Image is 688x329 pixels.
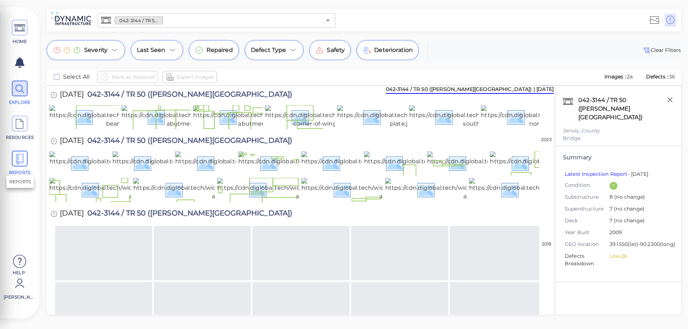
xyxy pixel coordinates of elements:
[645,73,669,80] span: Defects :
[613,194,645,200] span: (no change)
[610,193,668,202] span: 8
[610,217,668,225] span: 7
[565,193,610,201] span: Substructure
[206,46,233,54] span: Repaired
[323,15,333,25] button: Open
[627,73,633,80] span: 24
[49,105,226,128] img: https://cdn.diglobal.tech/width210/3193/20230331_underside-beams.jpg?asgd=3193
[669,73,675,80] span: 36
[374,46,413,54] span: Deterioration
[137,46,165,54] span: Last Seen
[565,171,648,177] span: - [DATE]
[177,73,214,81] span: Export Images
[565,171,628,177] a: Latest Inspection Report
[563,127,674,135] div: Jersey_County
[265,105,420,128] img: https://cdn.diglobal.tech/width210/3193/20230331_ne-corner-of-wingwall.jpg?asgd=3193
[49,178,238,201] img: https://cdn.diglobal.tech/width210/3193/20190328_img_1400.jpg?asgd=3193
[469,178,656,201] img: https://cdn.diglobal.tech/width210/3193/20190328_img_1394.jpg?asgd=3193
[5,38,35,45] span: HOME
[84,46,107,54] span: Severity
[539,136,554,143] div: 2023
[327,46,345,54] span: Safety
[84,137,292,146] span: 042-3144 / TR 50 ([PERSON_NAME][GEOGRAPHIC_DATA])
[193,105,357,128] img: https://cdn.diglobal.tech/width210/3193/20230331_north-abutment.jpg?asgd=3193
[610,229,668,237] span: 2009
[565,241,610,248] span: GEO location
[112,73,155,81] span: Mark as Repaired
[4,270,34,275] span: Help
[49,151,237,174] img: https://cdn.diglobal.tech/width210/3193/20190328_img_1408.jpg?asgd=3193
[565,217,610,224] span: Deck
[5,134,35,141] span: RESOURCES
[60,137,84,146] span: [DATE]
[5,169,35,176] span: REPORTS
[610,252,668,260] li: Low: 26
[251,46,286,54] span: Defect Type
[612,205,645,212] span: (no change)
[610,205,668,213] span: 7
[658,297,683,324] iframe: Chat
[642,46,681,54] span: Clear Fliters
[610,182,617,190] div: 7
[604,73,627,80] span: Images :
[612,217,645,224] span: (no change)
[133,178,320,201] img: https://cdn.diglobal.tech/width210/3193/20190328_img_1399.jpg?asgd=3193
[563,135,674,142] div: Bridge
[337,105,501,128] img: https://cdn.diglobal.tech/width210/3193/20230331_name-plate.jpg?asgd=3193
[84,91,292,100] span: 042-3144 / TR 50 ([PERSON_NAME][GEOGRAPHIC_DATA])
[385,178,572,201] img: https://cdn.diglobal.tech/width210/3193/20190328_img_1395.jpg?asgd=3193
[217,178,404,201] img: https://cdn.diglobal.tech/width210/3193/20190328_img_1398.jpg?asgd=3193
[4,294,34,300] span: [PERSON_NAME]
[610,241,675,249] span: 39.1550 (lat) -90.2300 (long)
[481,105,650,128] img: https://cdn.diglobal.tech/width210/3193/20230331_looking-northeast.jpg?asgd=3193
[60,91,84,100] span: [DATE]
[565,182,610,189] span: Condition
[84,209,292,219] span: 042-3144 / TR 50 ([PERSON_NAME][GEOGRAPHIC_DATA])
[60,209,84,219] span: [DATE]
[577,94,674,124] div: 042-3144 / TR 50 ([PERSON_NAME][GEOGRAPHIC_DATA])
[63,73,90,81] span: Select All
[121,105,286,128] img: https://cdn.diglobal.tech/width210/3193/20230331_south-abutment.jpg?asgd=3193
[175,151,363,174] img: https://cdn.diglobal.tech/width210/3193/20190328_img_1406.jpg?asgd=3193
[539,241,554,247] div: 2019
[238,151,426,174] img: https://cdn.diglobal.tech/width210/3193/20190328_img_1405.jpg?asgd=3193
[490,151,676,174] img: https://cdn.diglobal.tech/width210/3193/20190328_img_1401.jpg?asgd=3193
[364,151,551,174] img: https://cdn.diglobal.tech/width210/3193/20190328_img_1403.jpg?asgd=3193
[563,153,674,162] div: Summary
[409,105,578,128] img: https://cdn.diglobal.tech/width210/3193/20230331_looking-south.jpg?asgd=3193
[386,86,554,94] div: 042-3144 / TR 50 ([PERSON_NAME][GEOGRAPHIC_DATA]) | [DATE]
[427,151,615,174] img: https://cdn.diglobal.tech/width210/3193/20190328_img_1402.jpg?asgd=3193
[565,205,610,213] span: Superstructure
[301,151,489,174] img: https://cdn.diglobal.tech/width210/3193/20190328_img_1404.jpg?asgd=3193
[565,252,610,267] span: Defects Breakdown
[5,99,35,106] span: EXPLORE
[115,17,163,24] span: 042-3144 / TR 50 ([PERSON_NAME][GEOGRAPHIC_DATA])
[113,151,300,174] img: https://cdn.diglobal.tech/width210/3193/20190328_img_1407.jpg?asgd=3193
[565,229,610,236] span: Year Built
[301,178,487,201] img: https://cdn.diglobal.tech/width210/3193/20190328_img_1397.jpg?asgd=3193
